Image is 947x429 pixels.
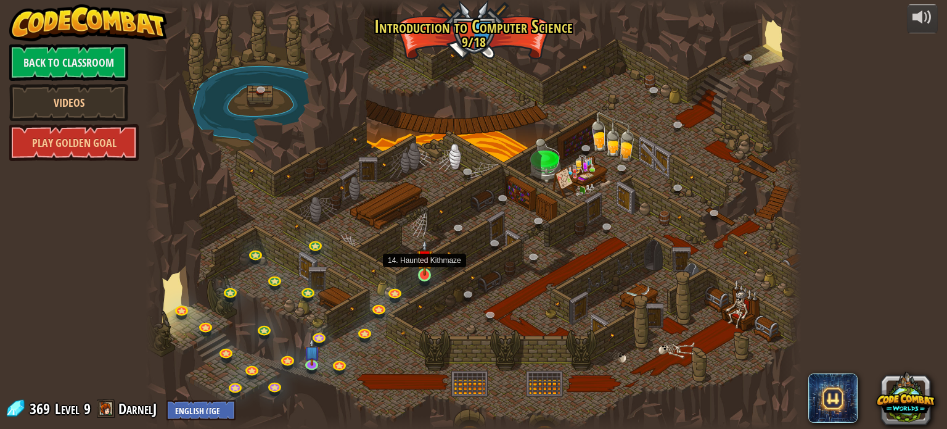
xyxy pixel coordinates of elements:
a: Back to Classroom [9,44,128,81]
a: Videos [9,84,128,121]
a: DarnelJ [118,399,160,419]
a: Play Golden Goal [9,124,139,161]
img: CodeCombat - Learn how to code by playing a game [9,4,167,41]
img: level-banner-unstarted.png [417,239,433,277]
button: Adjust volume [907,4,938,33]
span: 9 [84,399,91,419]
span: Level [55,399,80,419]
img: level-banner-unstarted-subscriber.png [304,338,320,366]
span: 369 [30,399,54,419]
